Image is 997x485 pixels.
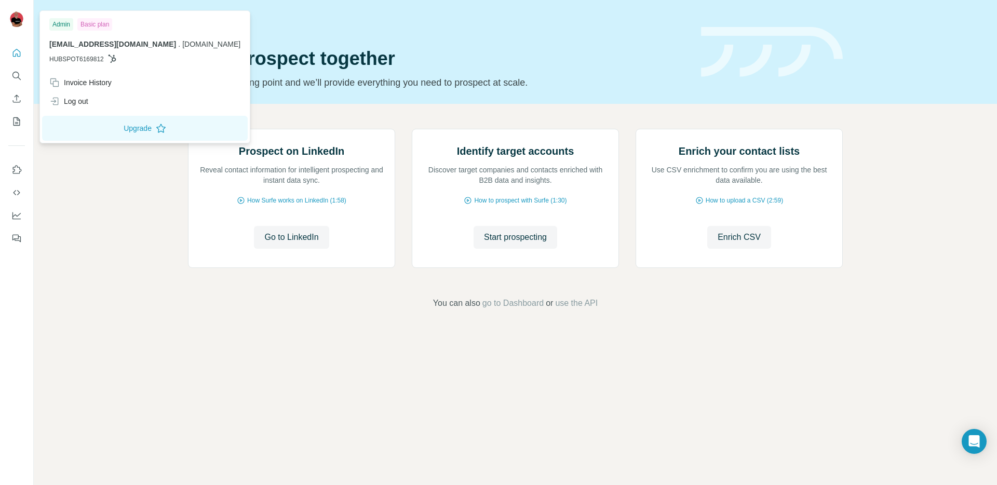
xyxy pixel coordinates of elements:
span: Go to LinkedIn [264,231,318,244]
button: Dashboard [8,206,25,225]
span: How to prospect with Surfe (1:30) [474,196,567,205]
div: Log out [49,96,88,106]
div: Quick start [188,19,689,30]
button: Go to LinkedIn [254,226,329,249]
span: How Surfe works on LinkedIn (1:58) [247,196,346,205]
button: Search [8,66,25,85]
h2: Prospect on LinkedIn [239,144,344,158]
div: Invoice History [49,77,112,88]
div: Open Intercom Messenger [962,429,987,454]
h2: Identify target accounts [457,144,574,158]
span: HUBSPOT6169812 [49,55,104,64]
span: . [178,40,180,48]
h1: Let’s prospect together [188,48,689,69]
button: Quick start [8,44,25,62]
div: Basic plan [77,18,112,31]
button: Use Surfe on LinkedIn [8,160,25,179]
span: or [546,297,553,309]
img: banner [701,27,843,77]
p: Reveal contact information for intelligent prospecting and instant data sync. [199,165,384,185]
button: My lists [8,112,25,131]
span: [DOMAIN_NAME] [182,40,240,48]
span: You can also [433,297,480,309]
img: Avatar [8,10,25,27]
button: use the API [555,297,598,309]
button: Use Surfe API [8,183,25,202]
span: How to upload a CSV (2:59) [706,196,783,205]
button: Upgrade [42,116,248,141]
p: Pick your starting point and we’ll provide everything you need to prospect at scale. [188,75,689,90]
button: Enrich CSV [8,89,25,108]
button: go to Dashboard [482,297,544,309]
button: Enrich CSV [707,226,771,249]
p: Discover target companies and contacts enriched with B2B data and insights. [423,165,608,185]
button: Start prospecting [474,226,557,249]
button: Feedback [8,229,25,248]
div: Admin [49,18,73,31]
span: Start prospecting [484,231,547,244]
h2: Enrich your contact lists [679,144,800,158]
span: [EMAIL_ADDRESS][DOMAIN_NAME] [49,40,176,48]
p: Use CSV enrichment to confirm you are using the best data available. [646,165,832,185]
span: Enrich CSV [718,231,761,244]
